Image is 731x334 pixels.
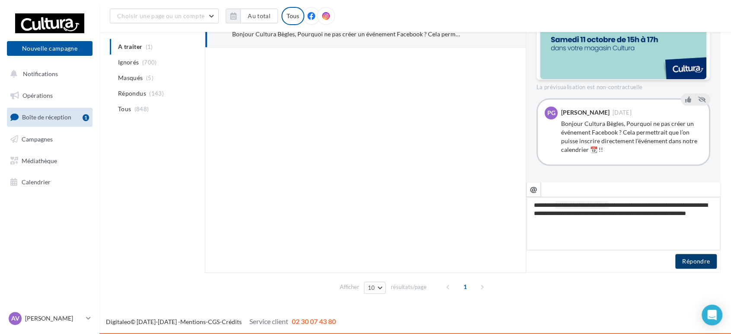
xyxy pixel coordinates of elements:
[458,280,472,294] span: 1
[22,135,53,143] span: Campagnes
[281,7,304,25] div: Tous
[702,305,722,325] div: Open Intercom Messenger
[83,114,89,121] div: 1
[118,89,146,98] span: Répondus
[364,282,386,294] button: 10
[106,318,336,325] span: © [DATE]-[DATE] - - -
[5,173,94,191] a: Calendrier
[222,318,242,325] a: Crédits
[675,254,717,269] button: Répondre
[180,318,206,325] a: Mentions
[22,92,53,99] span: Opérations
[368,284,375,291] span: 10
[118,74,143,82] span: Masqués
[536,80,710,91] div: La prévisualisation est non-contractuelle
[526,182,541,197] button: @
[134,106,149,112] span: (848)
[117,12,204,19] span: Choisir une page ou un compte
[106,318,131,325] a: Digitaleo
[22,157,57,164] span: Médiathèque
[23,70,58,77] span: Notifications
[340,283,359,291] span: Afficher
[110,9,219,23] button: Choisir une page ou un compte
[226,9,278,23] button: Au total
[25,314,83,323] p: [PERSON_NAME]
[208,318,220,325] a: CGS
[142,59,157,66] span: (700)
[292,317,336,325] span: 02 30 07 43 80
[7,41,93,56] button: Nouvelle campagne
[118,58,139,67] span: Ignorés
[5,108,94,126] a: Boîte de réception1
[22,113,71,121] span: Boîte de réception
[561,119,702,154] div: Bonjour Cultura Bègles, Pourquoi ne pas créer un événement Facebook ? Cela permettrait que l’on p...
[7,310,93,327] a: AV [PERSON_NAME]
[11,314,19,323] span: AV
[240,9,278,23] button: Au total
[249,317,288,325] span: Service client
[5,87,94,105] a: Opérations
[232,30,675,38] span: Bonjour Cultura Bègles, Pourquoi ne pas créer un événement Facebook ? Cela permettrait que l’on p...
[5,65,91,83] button: Notifications
[530,185,537,193] i: @
[5,152,94,170] a: Médiathèque
[149,90,164,97] span: (143)
[118,105,131,113] span: Tous
[22,178,51,186] span: Calendrier
[390,283,426,291] span: résultats/page
[547,109,555,117] span: PG
[613,110,632,116] span: [DATE]
[5,130,94,148] a: Campagnes
[146,74,153,81] span: (5)
[561,109,610,116] div: [PERSON_NAME]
